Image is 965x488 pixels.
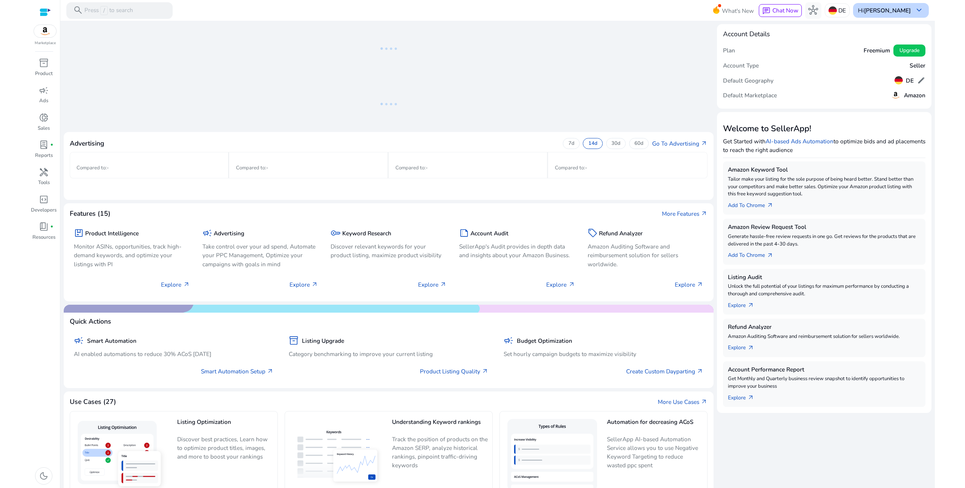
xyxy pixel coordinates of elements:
span: arrow_outward [311,281,318,288]
a: More Featuresarrow_outward [662,209,708,218]
p: Discover relevant keywords for your product listing, maximize product visibility [331,242,447,259]
h5: Smart Automation [87,338,136,344]
span: - [426,164,428,171]
span: fiber_manual_record [50,143,54,147]
span: search [73,5,83,15]
span: arrow_outward [440,281,447,288]
img: amazon.svg [34,25,57,37]
span: package [74,228,84,238]
a: inventory_2Product [30,57,57,84]
h4: Features (15) [70,210,110,218]
button: hub [805,2,822,19]
img: de.svg [829,6,837,15]
h4: Use Cases (27) [70,398,116,406]
span: code_blocks [39,195,49,204]
p: Compared to : [77,164,221,172]
p: Marketplace [35,40,56,46]
span: campaign [504,336,513,345]
span: lab_profile [39,140,49,150]
p: Reports [35,152,53,160]
h5: Default Geography [723,77,774,84]
h5: Account Type [723,62,759,69]
span: dark_mode [39,471,49,481]
span: edit [917,76,925,84]
h5: Account Performance Report [728,366,921,373]
h5: Understanding Keyword rankings [392,419,488,432]
a: Add To Chrome [728,198,780,210]
p: Set hourly campaign budgets to maximize visibility [504,350,703,358]
p: Explore [546,280,575,289]
h5: Product Intelligence [85,230,139,237]
h5: Plan [723,47,735,54]
a: code_blocksDevelopers [30,193,57,220]
h5: Refund Analyzer [599,230,643,237]
span: fiber_manual_record [50,225,54,229]
p: Get Monthly and Quarterly business review snapshot to identify opportunities to improve your busi... [728,375,921,390]
p: Discover best practices, Learn how to optimize product titles, images, and more to boost your ran... [177,435,273,467]
span: arrow_outward [701,210,708,217]
h5: Amazon Keyword Tool [728,166,921,173]
span: arrow_outward [767,252,774,259]
p: Explore [675,280,703,289]
p: Get Started with to optimize bids and ad placements to reach the right audience [723,137,925,154]
a: AI-based Ads Automation [766,137,833,145]
span: arrow_outward [267,368,274,375]
p: Hi [858,8,911,13]
b: [PERSON_NAME] [864,6,911,14]
button: Upgrade [893,45,925,57]
span: keyboard_arrow_down [914,5,924,15]
p: Amazon Auditing Software and reimbursement solution for sellers worldwide. [728,333,921,341]
a: donut_smallSales [30,111,57,138]
span: summarize [459,228,469,238]
a: Explorearrow_outward [728,390,761,402]
p: Product [35,70,53,78]
span: inventory_2 [289,336,299,345]
span: arrow_outward [747,345,754,351]
a: Product Listing Quality [420,367,489,376]
h4: Advertising [70,140,104,147]
span: Chat Now [772,6,798,14]
a: Explorearrow_outward [728,341,761,352]
span: arrow_outward [747,394,754,401]
span: campaign [39,86,49,95]
p: 14d [588,140,597,147]
p: 60d [634,140,643,147]
p: DE [838,4,846,17]
h5: Freemium [864,47,890,54]
a: Smart Automation Setup [201,367,274,376]
span: handyman [39,167,49,177]
span: inventory_2 [39,58,49,68]
a: campaignAds [30,84,57,111]
h5: Listing Audit [728,274,921,281]
span: arrow_outward [701,399,708,405]
h5: Refund Analyzer [728,324,921,330]
p: Tools [38,179,50,187]
p: Tailor make your listing for the sole purpose of being heard better. Stand better than your compe... [728,176,921,198]
span: chat [762,7,770,15]
p: Developers [31,207,57,214]
p: 30d [611,140,620,147]
p: AI enabled automations to reduce 30% ACoS [DATE] [74,350,274,358]
img: de.svg [895,76,903,84]
p: Compared to : [236,164,381,172]
a: Explorearrow_outward [728,298,761,310]
h5: Default Marketplace [723,92,777,99]
span: book_4 [39,222,49,232]
p: Monitor ASINs, opportunities, track high-demand keywords, and optimize your listings with PI [74,242,190,268]
a: Add To Chrome [728,248,780,260]
span: Upgrade [899,46,919,54]
span: arrow_outward [568,281,575,288]
span: arrow_outward [767,202,774,209]
p: Take control over your ad spend, Automate your PPC Management, Optimize your campaigns with goals... [202,242,319,268]
p: Ads [39,97,48,105]
p: Category benchmarking to improve your current listing [289,350,489,358]
a: Go To Advertisingarrow_outward [652,139,708,148]
span: donut_small [39,113,49,123]
a: lab_profilefiber_manual_recordReports [30,138,57,166]
span: / [100,6,107,15]
span: What's New [722,4,754,17]
p: Unlock the full potential of your listings for maximum performance by conducting a thorough and c... [728,283,921,298]
h5: Amazon [904,92,925,99]
h3: Welcome to SellerApp! [723,124,925,134]
a: book_4fiber_manual_recordResources [30,220,57,247]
